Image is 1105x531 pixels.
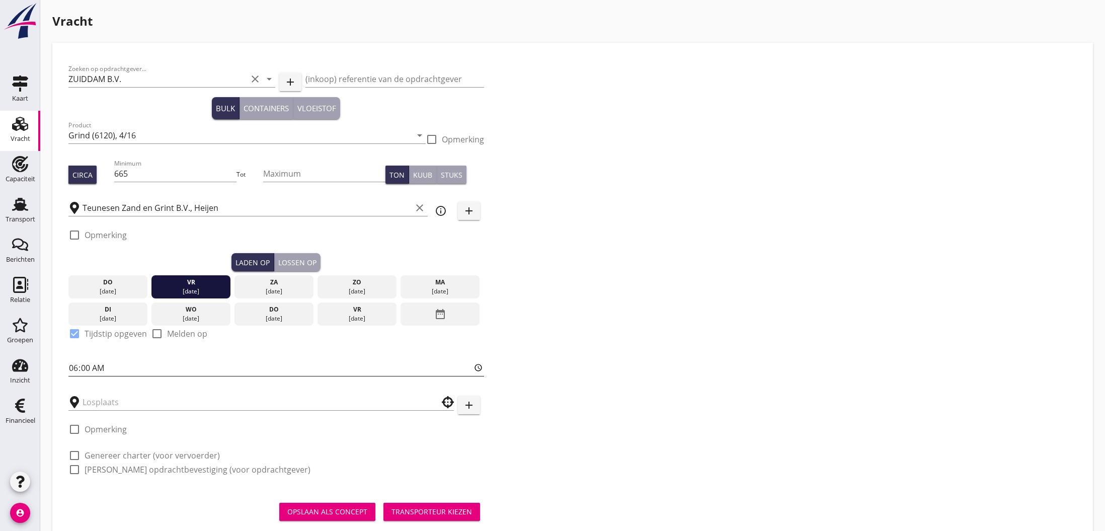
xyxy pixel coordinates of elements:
label: [PERSON_NAME] opdrachtbevestiging (voor opdrachtgever) [85,465,310,475]
div: zo [320,278,394,287]
i: arrow_drop_down [414,129,426,141]
i: info_outline [435,205,447,217]
div: Relatie [10,296,30,303]
label: Opmerking [442,134,484,144]
div: Stuks [441,170,462,180]
div: vr [320,305,394,314]
div: Transporteur kiezen [391,506,472,517]
div: Vracht [11,135,30,142]
button: Opslaan als concept [279,503,375,521]
div: Berichten [6,256,35,263]
button: Circa [68,166,97,184]
div: [DATE] [154,314,228,323]
div: Laden op [235,257,270,268]
input: Product [68,127,412,143]
div: di [71,305,145,314]
input: Zoeken op opdrachtgever... [68,71,247,87]
div: Lossen op [278,257,317,268]
button: Transporteur kiezen [383,503,480,521]
i: add [463,205,475,217]
button: Containers [240,97,293,119]
i: add [463,399,475,411]
div: ma [403,278,477,287]
div: [DATE] [320,287,394,296]
div: wo [154,305,228,314]
label: Opmerking [85,424,127,434]
div: Kuub [413,170,432,180]
div: Transport [6,216,35,222]
input: Losplaats [83,394,426,410]
i: account_circle [10,503,30,523]
i: clear [414,202,426,214]
div: [DATE] [320,314,394,323]
h1: Vracht [52,12,1093,30]
div: Containers [244,103,289,114]
div: Circa [72,170,93,180]
input: Maximum [263,166,385,182]
div: [DATE] [237,314,311,323]
div: [DATE] [71,287,145,296]
i: date_range [434,305,446,323]
input: Minimum [114,166,236,182]
div: [DATE] [237,287,311,296]
div: Groepen [7,337,33,343]
div: Opslaan als concept [287,506,367,517]
div: do [71,278,145,287]
button: Ton [385,166,409,184]
div: Vloeistof [297,103,336,114]
button: Vloeistof [293,97,340,119]
div: Inzicht [10,377,30,384]
button: Stuks [437,166,466,184]
div: [DATE] [71,314,145,323]
div: Capaciteit [6,176,35,182]
div: za [237,278,311,287]
div: do [237,305,311,314]
i: arrow_drop_down [263,73,275,85]
div: Bulk [216,103,235,114]
button: Lossen op [274,253,321,271]
i: add [284,76,296,88]
div: Financieel [6,417,35,424]
input: Laadplaats [83,200,412,216]
label: Tijdstip opgeven [85,329,147,339]
div: [DATE] [403,287,477,296]
button: Laden op [231,253,274,271]
div: vr [154,278,228,287]
input: (inkoop) referentie van de opdrachtgever [305,71,484,87]
label: Opmerking [85,230,127,240]
label: Genereer charter (voor vervoerder) [85,450,220,461]
div: Kaart [12,95,28,102]
label: Melden op [167,329,207,339]
i: clear [249,73,261,85]
button: Bulk [212,97,240,119]
div: [DATE] [154,287,228,296]
img: logo-small.a267ee39.svg [2,3,38,40]
div: Tot [236,170,263,179]
button: Kuub [409,166,437,184]
div: Ton [389,170,405,180]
